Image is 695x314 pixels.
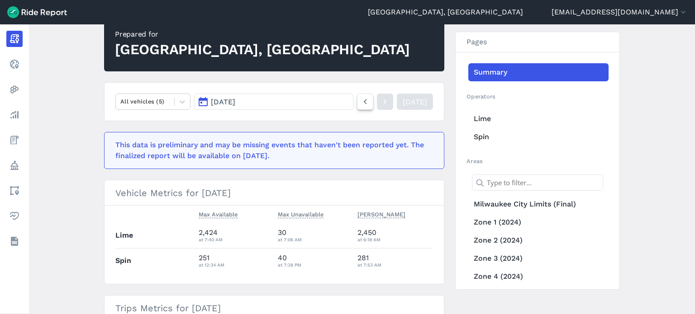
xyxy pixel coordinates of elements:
a: Analyze [6,107,23,123]
a: Areas [6,183,23,199]
span: [DATE] [211,98,235,106]
span: [PERSON_NAME] [357,209,405,218]
button: [EMAIL_ADDRESS][DOMAIN_NAME] [552,7,688,18]
div: at 12:34 AM [199,261,271,269]
a: Zone 3 (2024) [468,249,609,267]
button: Max Available [199,209,238,220]
a: Health [6,208,23,224]
div: at 7:53 AM [357,261,433,269]
input: Type to filter... [472,174,603,191]
div: [GEOGRAPHIC_DATA], [GEOGRAPHIC_DATA] [115,40,410,60]
a: [DATE] [397,94,433,110]
a: [GEOGRAPHIC_DATA], [GEOGRAPHIC_DATA] [368,7,523,18]
div: 281 [357,253,433,269]
a: Fees [6,132,23,148]
button: [DATE] [194,94,353,110]
div: 2,450 [357,227,433,244]
div: at 7:38 PM [278,261,350,269]
h2: Areas [467,157,609,165]
button: Max Unavailable [278,209,324,220]
div: at 7:40 AM [199,235,271,244]
a: Zone 4 (2024) [468,267,609,286]
a: Zone 1 (2024) [468,213,609,231]
a: Zone 2 (2024) [468,231,609,249]
div: 40 [278,253,350,269]
div: 2,424 [199,227,271,244]
button: [PERSON_NAME] [357,209,405,220]
a: Policy [6,157,23,173]
span: Max Available [199,209,238,218]
a: Report [6,31,23,47]
div: at 6:18 AM [357,235,433,244]
div: Prepared for [115,29,410,40]
h3: Vehicle Metrics for [DATE] [105,180,444,206]
h3: Pages [456,32,619,52]
th: Lime [115,223,195,248]
h2: Operators [467,92,609,101]
div: 30 [278,227,350,244]
a: Realtime [6,56,23,72]
a: Zone 5 (2024) [468,286,609,304]
a: Milwaukee City Limits (Final) [468,195,609,213]
div: This data is preliminary and may be missing events that haven't been reported yet. The finalized ... [115,140,428,161]
a: Heatmaps [6,81,23,98]
img: Ride Report [7,6,67,18]
a: Spin [468,128,609,146]
a: Lime [468,110,609,128]
span: Max Unavailable [278,209,324,218]
a: Datasets [6,233,23,249]
th: Spin [115,248,195,273]
a: Summary [468,63,609,81]
div: at 7:06 AM [278,235,350,244]
div: 251 [199,253,271,269]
